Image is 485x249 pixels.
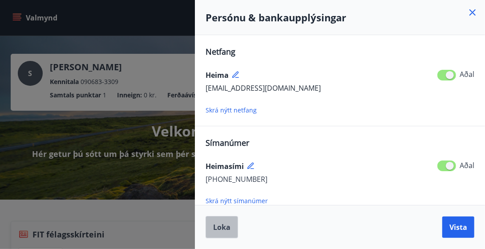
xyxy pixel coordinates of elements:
span: Heimasími [206,161,244,171]
span: Vista [449,222,467,232]
span: Símanúmer [206,137,249,148]
span: Loka [213,222,230,232]
h4: Persónu & bankaupplýsingar [206,11,474,24]
span: Netfang [206,46,235,57]
button: Vista [442,217,474,238]
span: Skrá nýtt símanúmer [206,197,268,205]
span: [PHONE_NUMBER] [206,174,267,184]
span: Aðal [460,161,474,170]
span: Heima [206,70,229,80]
span: [EMAIL_ADDRESS][DOMAIN_NAME] [206,83,321,93]
button: Loka [206,216,238,238]
span: Aðal [460,69,474,79]
span: Skrá nýtt netfang [206,106,257,114]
